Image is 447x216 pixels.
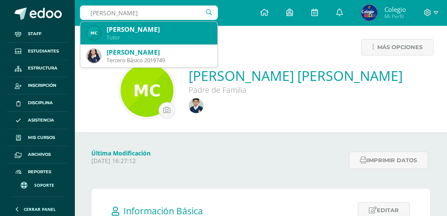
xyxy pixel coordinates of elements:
[10,174,64,194] a: Soporte
[349,152,428,169] button: Imprimir datos
[34,182,54,188] span: Soporte
[189,66,403,85] a: [PERSON_NAME] [PERSON_NAME]
[7,129,68,147] a: Mis cursos
[7,60,68,78] a: Estructura
[377,39,422,55] span: Más opciones
[189,85,403,95] div: Padre de Familia
[7,163,68,181] a: Reportes
[28,134,55,141] span: Mis cursos
[28,151,51,158] span: Archivos
[28,30,41,37] span: Staff
[87,26,101,40] img: f5a9fd3cea647031cb80d086d4c4c4f8.png
[80,6,218,20] input: Busca un usuario...
[7,77,68,94] a: Inscripción
[384,5,406,14] span: Colegio
[7,146,68,163] a: Archivos
[91,149,344,157] h4: Última Modificación
[28,48,59,55] span: Estudiantes
[28,117,54,124] span: Asistencia
[107,48,211,57] div: [PERSON_NAME]
[28,65,58,72] span: Estructura
[189,98,203,113] img: 329c5a8ef53a579c1cd677cc7f46fe3a.png
[7,94,68,112] a: Disciplina
[7,43,68,60] a: Estudiantes
[7,112,68,129] a: Asistencia
[361,4,378,21] img: c600e396c05fc968532ff46e374ede2f.png
[361,39,433,55] a: Más opciones
[87,49,101,63] img: 6b3b1b7b515aab11504da889718935e4.png
[384,13,406,20] span: Mi Perfil
[107,34,211,41] div: Tutor
[28,82,56,89] span: Inscripción
[121,64,173,117] img: 2aed09e77f6e4c3bb34bd32623650af0.png
[7,25,68,43] a: Staff
[28,100,53,106] span: Disciplina
[107,25,211,34] div: [PERSON_NAME]
[24,206,56,212] span: Cerrar panel
[28,169,51,175] span: Reportes
[107,57,211,64] div: Tercero Básico 2019749
[91,157,344,165] p: [DATE] 16:27:12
